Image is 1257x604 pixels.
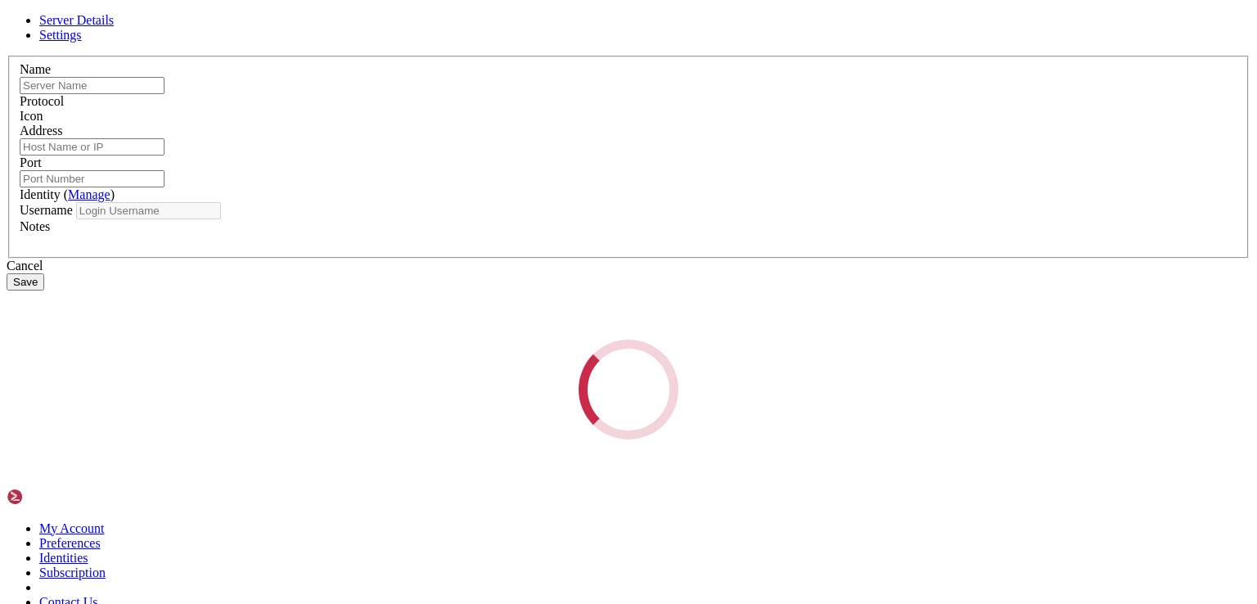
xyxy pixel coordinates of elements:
[20,138,164,156] input: Host Name or IP
[570,331,687,448] div: Loading...
[7,273,44,291] button: Save
[20,77,164,94] input: Server Name
[20,156,42,169] label: Port
[39,566,106,579] a: Subscription
[20,219,50,233] label: Notes
[20,62,51,76] label: Name
[20,94,64,108] label: Protocol
[7,259,1250,273] div: Cancel
[20,203,73,217] label: Username
[20,187,115,201] label: Identity
[39,536,101,550] a: Preferences
[39,13,114,27] a: Server Details
[20,170,164,187] input: Port Number
[39,551,88,565] a: Identities
[76,202,221,219] input: Login Username
[20,109,43,123] label: Icon
[7,489,101,505] img: Shellngn
[39,28,82,42] a: Settings
[68,187,110,201] a: Manage
[20,124,62,137] label: Address
[39,521,105,535] a: My Account
[64,187,115,201] span: ( )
